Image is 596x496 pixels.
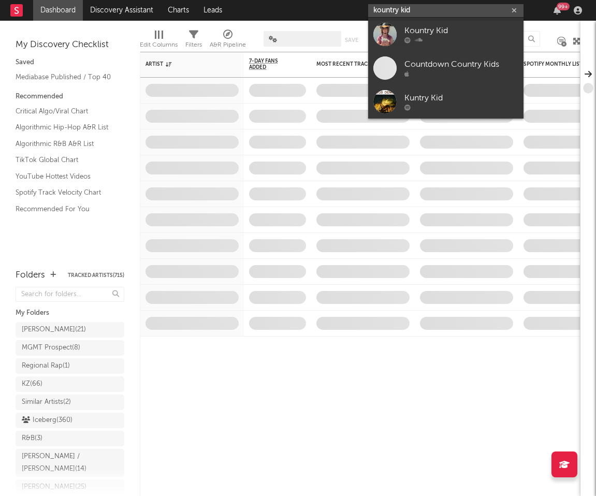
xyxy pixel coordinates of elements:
[16,449,124,477] a: [PERSON_NAME] / [PERSON_NAME](14)
[16,269,45,282] div: Folders
[16,479,124,495] a: [PERSON_NAME](25)
[22,450,95,475] div: [PERSON_NAME] / [PERSON_NAME] ( 14 )
[185,26,202,56] div: Filters
[368,18,524,51] a: Kountry Kid
[16,322,124,338] a: [PERSON_NAME](21)
[368,4,524,17] input: Search for artists
[16,187,114,198] a: Spotify Track Velocity Chart
[22,360,70,372] div: Regional Rap ( 1 )
[22,481,86,493] div: [PERSON_NAME] ( 25 )
[368,85,524,119] a: Kuntry Kid
[249,58,290,70] span: 7-Day Fans Added
[140,39,178,51] div: Edit Columns
[185,39,202,51] div: Filters
[16,287,124,302] input: Search for folders...
[368,51,524,85] a: Countdown Country Kids
[16,358,124,374] a: Regional Rap(1)
[140,26,178,56] div: Edit Columns
[22,432,42,445] div: R&B ( 3 )
[68,273,124,278] button: Tracked Artists(715)
[16,171,114,182] a: YouTube Hottest Videos
[16,154,114,166] a: TikTok Global Chart
[16,203,114,215] a: Recommended For You
[404,59,518,71] div: Countdown Country Kids
[16,122,114,133] a: Algorithmic Hip-Hop A&R List
[16,71,114,83] a: Mediabase Published / Top 40
[345,37,358,43] button: Save
[16,39,124,51] div: My Discovery Checklist
[146,61,223,67] div: Artist
[16,106,114,117] a: Critical Algo/Viral Chart
[16,56,124,69] div: Saved
[22,378,42,390] div: KZ ( 66 )
[16,138,114,150] a: Algorithmic R&B A&R List
[557,3,570,10] div: 99 +
[16,413,124,428] a: Iceberg(360)
[22,342,80,354] div: MGMT Prospect ( 8 )
[16,395,124,410] a: Similar Artists(2)
[404,25,518,37] div: Kountry Kid
[404,92,518,105] div: Kuntry Kid
[22,414,72,427] div: Iceberg ( 360 )
[16,307,124,319] div: My Folders
[316,61,394,67] div: Most Recent Track
[16,91,124,103] div: Recommended
[210,26,246,56] div: A&R Pipeline
[16,376,124,392] a: KZ(66)
[554,6,561,14] button: 99+
[22,396,71,409] div: Similar Artists ( 2 )
[16,431,124,446] a: R&B(3)
[210,39,246,51] div: A&R Pipeline
[16,340,124,356] a: MGMT Prospect(8)
[22,324,86,336] div: [PERSON_NAME] ( 21 )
